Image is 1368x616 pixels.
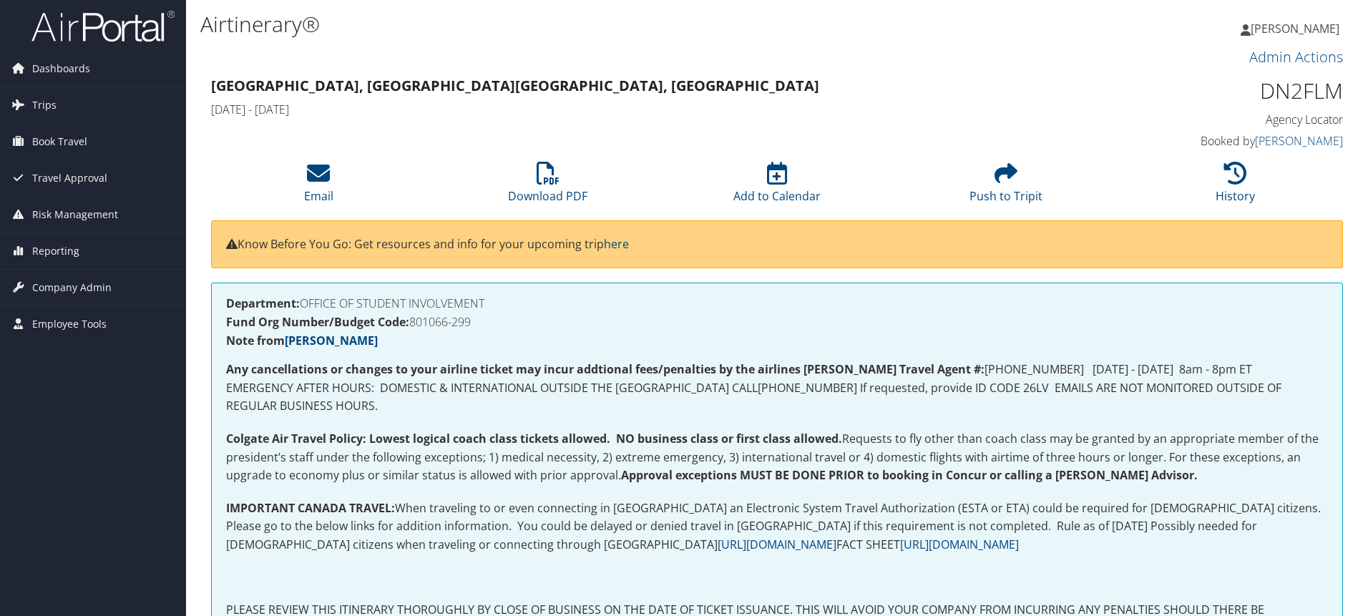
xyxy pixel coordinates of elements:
strong: [PERSON_NAME] Travel Agent #: [803,361,985,377]
h1: DN2FLM [1076,76,1343,106]
strong: Any cancellations or changes to your airline ticket may incur addtional fees/penalties by the air... [226,361,801,377]
a: Add to Calendar [733,170,821,204]
img: airportal-logo.png [31,9,175,43]
a: History [1216,170,1255,204]
strong: IMPORTANT CANADA TRAVEL: [226,500,395,516]
strong: Approval exceptions MUST BE DONE PRIOR to booking in Concur or calling a [PERSON_NAME] Advisor. [621,467,1198,483]
a: [PERSON_NAME] [1241,7,1354,50]
span: Reporting [32,233,79,269]
a: [PERSON_NAME] [285,333,378,348]
span: Dashboards [32,51,90,87]
span: Book Travel [32,124,87,160]
span: Company Admin [32,270,112,305]
h4: Agency Locator [1076,112,1343,127]
a: Admin Actions [1249,47,1343,67]
p: [PHONE_NUMBER] [DATE] - [DATE] 8am - 8pm ET EMERGENCY AFTER HOURS: DOMESTIC & INTERNATIONAL OUTSI... [226,361,1328,416]
span: Risk Management [32,197,118,233]
strong: Note from [226,333,378,348]
span: Trips [32,87,57,123]
span: Travel Approval [32,160,107,196]
a: here [604,236,629,252]
h4: 801066-299 [226,316,1328,328]
a: [URL][DOMAIN_NAME] [718,537,836,552]
span: [PERSON_NAME] [1251,21,1339,36]
a: Email [304,170,333,204]
p: Requests to fly other than coach class may be granted by an appropriate member of the president’s... [226,430,1328,485]
h4: [DATE] - [DATE] [211,102,1055,117]
strong: Fund Org Number/Budget Code: [226,314,409,330]
p: Know Before You Go: Get resources and info for your upcoming trip [226,235,1328,254]
a: Push to Tripit [969,170,1042,204]
a: [PERSON_NAME] [1255,133,1343,149]
strong: [GEOGRAPHIC_DATA], [GEOGRAPHIC_DATA] [GEOGRAPHIC_DATA], [GEOGRAPHIC_DATA] [211,76,819,95]
strong: Department: [226,295,300,311]
a: Download PDF [508,170,587,204]
h4: OFFICE OF STUDENT INVOLVEMENT [226,298,1328,309]
span: Employee Tools [32,306,107,342]
a: [URL][DOMAIN_NAME] [900,537,1019,552]
p: When traveling to or even connecting in [GEOGRAPHIC_DATA] an Electronic System Travel Authorizati... [226,499,1328,554]
strong: Colgate Air Travel Policy: Lowest logical coach class tickets allowed. NO business class or first... [226,431,842,446]
h4: Booked by [1076,133,1343,149]
h1: Airtinerary® [200,9,969,39]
